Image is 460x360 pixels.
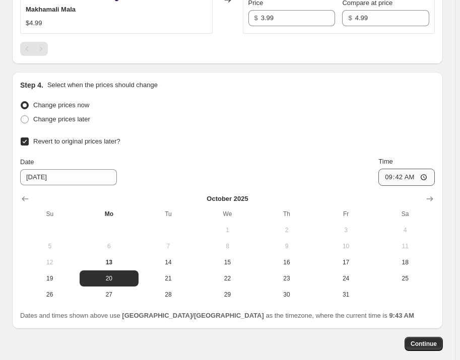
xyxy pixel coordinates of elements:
button: Tuesday October 7 2025 [139,238,198,254]
span: 21 [143,274,194,282]
span: 14 [143,258,194,266]
button: Show previous month, September 2025 [18,192,32,206]
th: Monday [80,206,139,222]
span: 11 [379,242,431,250]
span: 17 [320,258,372,266]
button: Wednesday October 1 2025 [198,222,257,238]
span: 26 [24,291,76,299]
span: Tu [143,210,194,218]
span: Fr [320,210,372,218]
button: Wednesday October 29 2025 [198,286,257,303]
p: Select when the prices should change [47,80,158,90]
span: Change prices now [33,101,89,109]
span: 12 [24,258,76,266]
button: Thursday October 9 2025 [257,238,316,254]
button: Monday October 6 2025 [80,238,139,254]
button: Sunday October 19 2025 [20,270,80,286]
span: 15 [202,258,253,266]
span: Sa [379,210,431,218]
button: Thursday October 30 2025 [257,286,316,303]
span: 23 [261,274,312,282]
button: Monday October 20 2025 [80,270,139,286]
button: Sunday October 5 2025 [20,238,80,254]
button: Tuesday October 28 2025 [139,286,198,303]
th: Friday [316,206,376,222]
span: Th [261,210,312,218]
span: 27 [84,291,135,299]
span: 25 [379,274,431,282]
button: Thursday October 23 2025 [257,270,316,286]
span: 18 [379,258,431,266]
button: Saturday October 18 2025 [375,254,435,270]
th: Saturday [375,206,435,222]
button: Today Monday October 13 2025 [80,254,139,270]
span: 19 [24,274,76,282]
span: 31 [320,291,372,299]
span: 1 [202,226,253,234]
button: Friday October 24 2025 [316,270,376,286]
button: Friday October 17 2025 [316,254,376,270]
button: Thursday October 2 2025 [257,222,316,238]
span: 8 [202,242,253,250]
span: 4 [379,226,431,234]
button: Friday October 31 2025 [316,286,376,303]
button: Continue [405,337,443,351]
span: 28 [143,291,194,299]
button: Wednesday October 22 2025 [198,270,257,286]
span: 22 [202,274,253,282]
span: 30 [261,291,312,299]
th: Sunday [20,206,80,222]
button: Show next month, November 2025 [423,192,437,206]
h2: Step 4. [20,80,43,90]
button: Monday October 27 2025 [80,286,139,303]
span: Dates and times shown above use as the timezone, where the current time is [20,312,414,319]
input: 10/13/2025 [20,169,117,185]
span: We [202,210,253,218]
span: 20 [84,274,135,282]
span: Su [24,210,76,218]
button: Tuesday October 21 2025 [139,270,198,286]
nav: Pagination [20,42,48,56]
span: 3 [320,226,372,234]
button: Thursday October 16 2025 [257,254,316,270]
input: 12:00 [378,169,435,186]
button: Saturday October 11 2025 [375,238,435,254]
button: Sunday October 26 2025 [20,286,80,303]
span: 5 [24,242,76,250]
div: $4.99 [26,18,42,28]
button: Saturday October 4 2025 [375,222,435,238]
th: Tuesday [139,206,198,222]
b: 9:43 AM [389,312,414,319]
span: $ [348,14,352,22]
span: 16 [261,258,312,266]
button: Tuesday October 14 2025 [139,254,198,270]
span: 2 [261,226,312,234]
button: Wednesday October 15 2025 [198,254,257,270]
th: Wednesday [198,206,257,222]
span: Date [20,158,34,166]
span: Mo [84,210,135,218]
button: Saturday October 25 2025 [375,270,435,286]
button: Friday October 3 2025 [316,222,376,238]
button: Friday October 10 2025 [316,238,376,254]
span: 9 [261,242,312,250]
span: 24 [320,274,372,282]
span: 13 [84,258,135,266]
button: Sunday October 12 2025 [20,254,80,270]
b: [GEOGRAPHIC_DATA]/[GEOGRAPHIC_DATA] [122,312,264,319]
span: 29 [202,291,253,299]
span: Revert to original prices later? [33,137,120,145]
span: Time [378,158,392,165]
th: Thursday [257,206,316,222]
span: 7 [143,242,194,250]
span: 6 [84,242,135,250]
span: $ [254,14,258,22]
button: Wednesday October 8 2025 [198,238,257,254]
span: Makhamali Mala [26,6,76,13]
span: Change prices later [33,115,90,123]
span: 10 [320,242,372,250]
span: Continue [411,340,437,348]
